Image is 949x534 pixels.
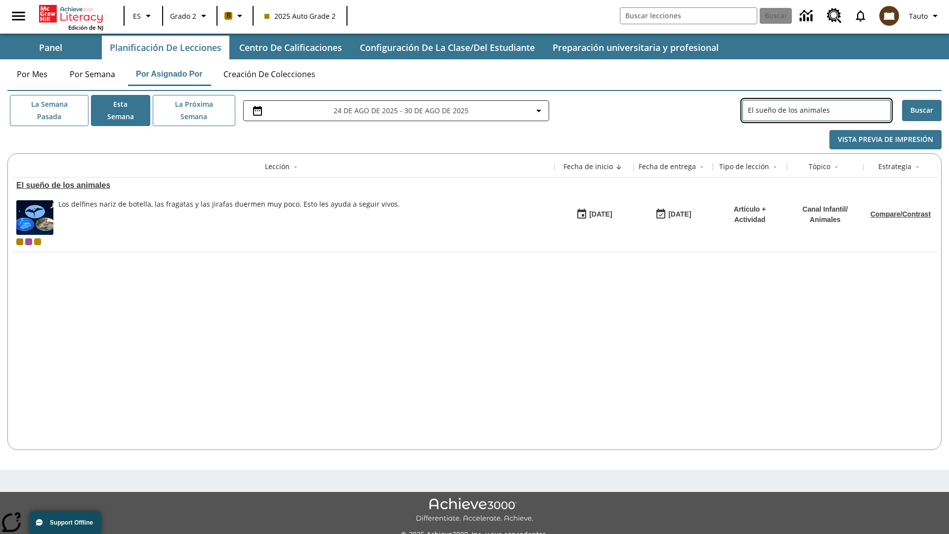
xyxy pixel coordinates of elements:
[809,162,830,172] div: Tópico
[545,36,727,59] button: Preparación universitaria y profesional
[16,238,23,245] div: Clase actual
[719,162,769,172] div: Tipo de lección
[821,2,848,29] a: Centro de recursos, Se abrirá en una pestaña nueva.
[7,62,57,86] button: Por mes
[62,62,123,86] button: Por semana
[748,103,890,118] input: Buscar lecciones asignadas
[563,162,613,172] div: Fecha de inicio
[334,105,469,116] span: 24 de ago de 2025 - 30 de ago de 2025
[794,2,821,30] a: Centro de información
[102,36,229,59] button: Planificación de lecciones
[39,4,103,24] a: Portada
[231,36,350,59] button: Centro de calificaciones
[620,8,757,24] input: Buscar campo
[870,210,931,218] a: Compare/Contrast
[226,9,231,22] span: B
[16,181,550,190] div: El sueño de los animales
[265,162,290,172] div: Lección
[769,161,781,173] button: Sort
[873,3,905,29] button: Escoja un nuevo avatar
[668,208,691,221] div: [DATE]
[573,205,615,224] button: 08/24/25: Primer día en que estuvo disponible la lección
[803,215,848,225] p: Animales
[613,161,625,173] button: Sort
[248,105,545,117] button: Seleccione el intervalo de fechas opción del menú
[39,3,103,31] div: Portada
[30,511,101,534] button: Support Offline
[652,205,694,224] button: 08/24/25: Último día en que podrá accederse la lección
[416,498,533,523] img: Achieve3000 Differentiate Accelerate Achieve
[905,7,945,25] button: Perfil/Configuración
[829,130,942,149] button: Vista previa de impresión
[128,62,211,86] button: Por asignado por
[58,200,400,235] div: Los delfines nariz de botella, las fragatas y las jirafas duermen muy poco. Esto les ayuda a segu...
[68,24,103,31] span: Edición de NJ
[589,208,612,221] div: [DATE]
[34,238,41,245] div: New 2025 class
[696,161,708,173] button: Sort
[153,95,235,126] button: La próxima semana
[902,100,942,121] button: Buscar
[16,181,550,190] a: El sueño de los animales, Lecciones
[718,204,782,225] p: Artículo + Actividad
[216,62,323,86] button: Creación de colecciones
[533,105,545,117] svg: Collapse Date Range Filter
[639,162,696,172] div: Fecha de entrega
[91,95,150,126] button: Esta semana
[803,204,848,215] p: Canal Infantil /
[10,95,88,126] button: La semana pasada
[166,7,214,25] button: Grado: Grado 2, Elige un grado
[848,3,873,29] a: Notificaciones
[1,36,100,59] button: Panel
[909,11,928,21] span: Tauto
[133,11,141,21] span: ES
[264,11,336,21] span: 2025 Auto Grade 2
[25,238,32,245] div: OL 2025 Auto Grade 3
[50,519,93,526] span: Support Offline
[170,11,196,21] span: Grado 2
[16,200,53,235] img: Fotos de una fragata, dos delfines nariz de botella y una jirafa sobre un fondo de noche estrellada.
[878,162,911,172] div: Estrategia
[879,6,899,26] img: avatar image
[220,7,250,25] button: Boost El color de la clase es anaranjado claro. Cambiar el color de la clase.
[4,1,33,31] button: Abrir el menú lateral
[58,200,400,209] div: Los delfines nariz de botella, las fragatas y las jirafas duermen muy poco. Esto les ayuda a segu...
[128,7,159,25] button: Lenguaje: ES, Selecciona un idioma
[290,161,302,173] button: Sort
[352,36,543,59] button: Configuración de la clase/del estudiante
[911,161,923,173] button: Sort
[830,161,842,173] button: Sort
